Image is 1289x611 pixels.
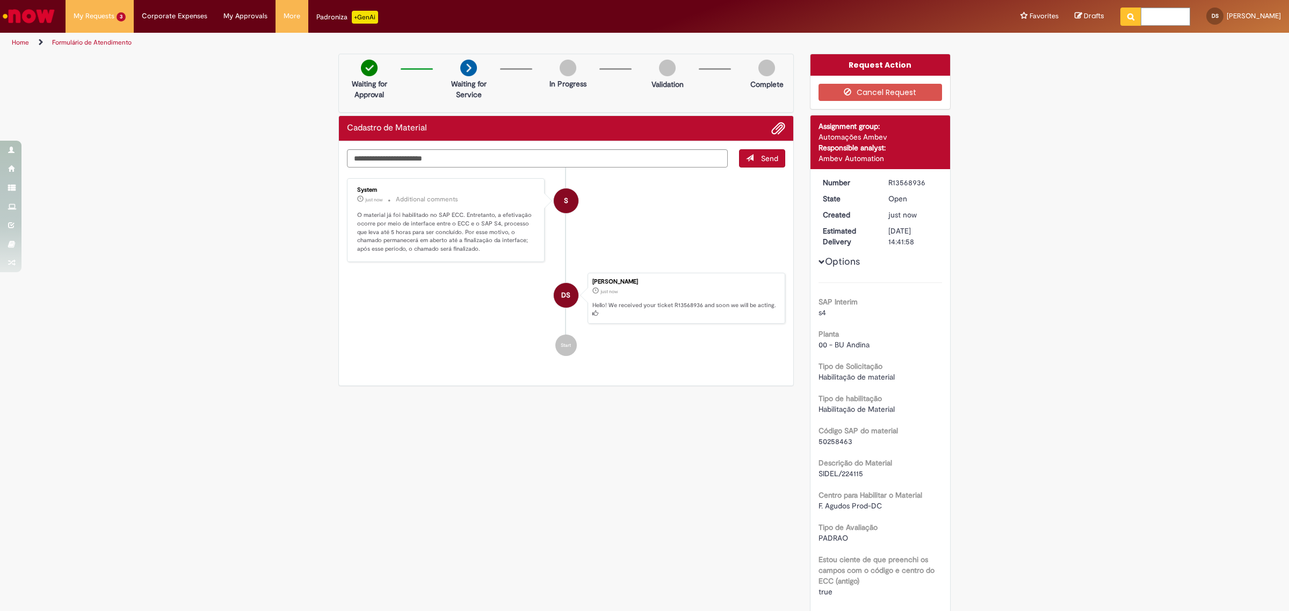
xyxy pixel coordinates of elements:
[819,404,895,414] span: Habilitação de Material
[592,301,779,318] p: Hello! We received your ticket R13568936 and soon we will be acting.
[888,210,917,220] span: just now
[347,123,427,133] h2: Cadastro de Material Ticket history
[1084,11,1104,21] span: Drafts
[223,11,267,21] span: My Approvals
[651,79,684,90] p: Validation
[819,340,870,350] span: 00 - BU Andina
[758,60,775,76] img: img-circle-grey.png
[819,142,943,153] div: Responsible analyst:
[819,533,848,543] span: PADRAO
[815,226,881,247] dt: Estimated Delivery
[819,394,882,403] b: Tipo de habilitação
[365,197,382,203] span: just now
[819,587,832,597] span: true
[888,209,938,220] div: 01/10/2025 11:41:47
[357,211,536,253] p: O material já foi habilitado no SAP ECC. Entretanto, a efetivação ocorre por meio de interface en...
[819,153,943,164] div: Ambev Automation
[1075,11,1104,21] a: Drafts
[819,361,882,371] b: Tipo de Solicitação
[347,149,728,168] textarea: Type your message here...
[560,60,576,76] img: img-circle-grey.png
[549,78,586,89] p: In Progress
[347,273,785,324] li: Davi Souza
[443,78,495,100] p: Waiting for Service
[810,54,951,76] div: Request Action
[819,297,858,307] b: SAP Interim
[12,38,29,47] a: Home
[284,11,300,21] span: More
[396,195,458,204] small: Additional comments
[600,288,618,295] span: just now
[815,193,881,204] dt: State
[888,226,938,247] div: [DATE] 14:41:58
[460,60,477,76] img: arrow-next.png
[554,188,578,213] div: System
[888,210,917,220] time: 01/10/2025 11:41:47
[592,279,779,285] div: [PERSON_NAME]
[819,469,863,478] span: SIDEL/224115
[761,154,778,163] span: Send
[659,60,676,76] img: img-circle-grey.png
[819,437,852,446] span: 50258463
[352,11,378,24] p: +GenAi
[52,38,132,47] a: Formulário de Atendimento
[819,490,922,500] b: Centro para Habilitar o Material
[819,426,898,435] b: Código SAP do material
[357,187,536,193] div: System
[142,11,207,21] span: Corporate Expenses
[74,11,114,21] span: My Requests
[771,121,785,135] button: Add attachments
[554,283,578,308] div: Davi Souza
[600,288,618,295] time: 01/10/2025 11:41:47
[815,209,881,220] dt: Created
[819,501,882,511] span: F. Agudos Prod-DC
[819,372,895,382] span: Habilitação de material
[819,329,839,339] b: Planta
[1030,11,1059,21] span: Favorites
[347,168,785,367] ul: Ticket history
[316,11,378,24] div: Padroniza
[819,308,826,317] span: s4
[750,79,784,90] p: Complete
[739,149,785,168] button: Send
[1120,8,1141,26] button: Search
[564,188,568,214] span: S
[343,78,395,100] p: Waiting for Approval
[1227,11,1281,20] span: [PERSON_NAME]
[1,5,56,27] img: ServiceNow
[888,177,938,188] div: R13568936
[819,132,943,142] div: Automações Ambev
[819,522,878,532] b: Tipo de Avaliação
[819,458,892,468] b: Descrição do Material
[361,60,378,76] img: check-circle-green.png
[815,177,881,188] dt: Number
[561,282,570,308] span: DS
[8,33,851,53] ul: Page breadcrumbs
[819,555,935,586] b: Estou ciente de que preenchi os campos com o código e centro do ECC (antigo)
[1212,12,1219,19] span: DS
[819,121,943,132] div: Assignment group:
[888,193,938,204] div: Open
[819,84,943,101] button: Cancel Request
[117,12,126,21] span: 3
